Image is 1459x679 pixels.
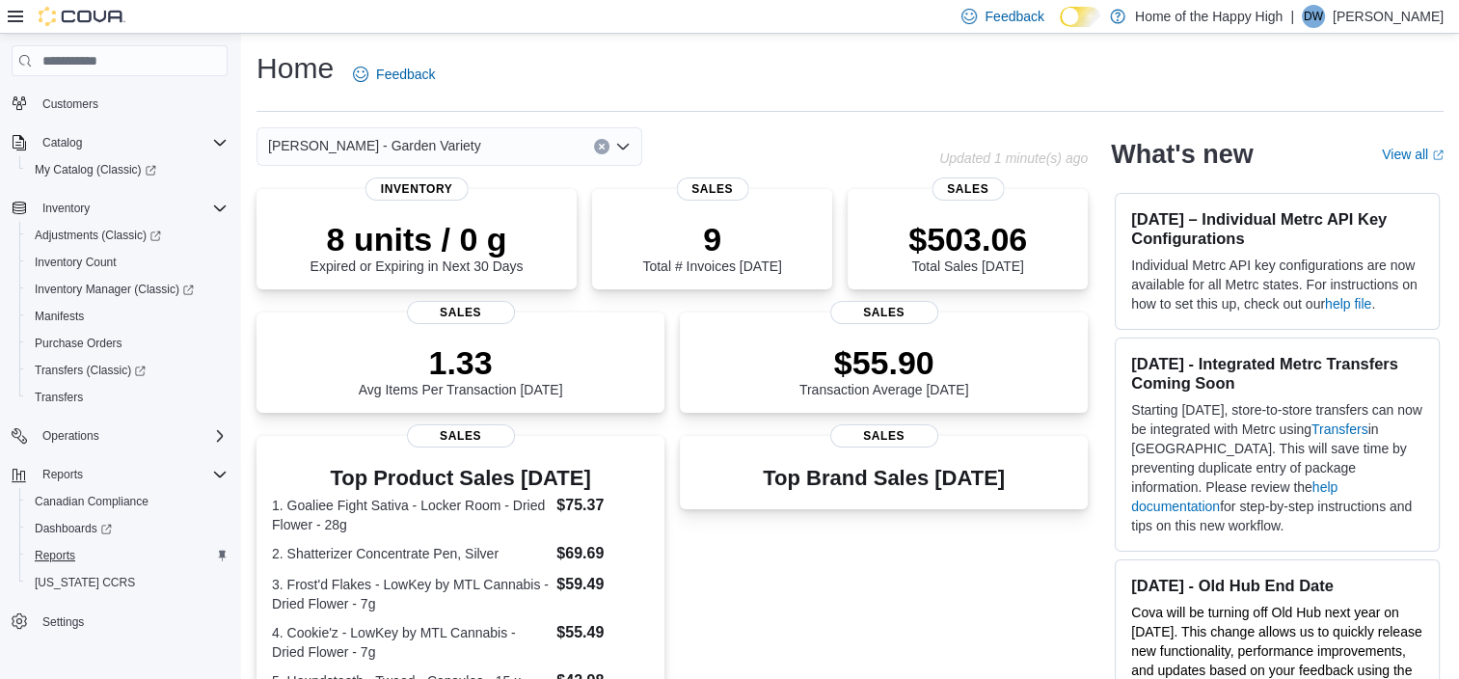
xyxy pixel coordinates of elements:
button: Customers [4,89,235,117]
p: | [1290,5,1294,28]
span: Reports [27,544,228,567]
dt: 2. Shatterizer Concentrate Pen, Silver [272,544,549,563]
button: Catalog [35,131,90,154]
svg: External link [1432,149,1444,161]
button: Operations [4,422,235,449]
a: Canadian Compliance [27,490,156,513]
a: My Catalog (Classic) [19,156,235,183]
dt: 1. Goaliee Fight Sativa - Locker Room - Dried Flower - 28g [272,496,549,534]
p: [PERSON_NAME] [1333,5,1444,28]
span: Operations [35,424,228,448]
p: 9 [642,220,781,258]
a: Feedback [345,55,443,94]
span: Dashboards [35,521,112,536]
span: Feedback [985,7,1043,26]
a: Adjustments (Classic) [19,222,235,249]
span: Inventory [35,197,228,220]
div: Total Sales [DATE] [908,220,1027,274]
dd: $69.69 [556,542,649,565]
span: DW [1304,5,1323,28]
span: Sales [407,424,515,448]
a: View allExternal link [1382,147,1444,162]
span: Dashboards [27,517,228,540]
span: Reports [35,463,228,486]
a: Transfers (Classic) [19,357,235,384]
span: Feedback [376,65,435,84]
span: Inventory Manager (Classic) [35,282,194,297]
dt: 4. Cookie'z - LowKey by MTL Cannabis - Dried Flower - 7g [272,623,549,662]
button: Reports [4,461,235,488]
dd: $75.37 [556,494,649,517]
a: Settings [35,611,92,634]
dd: $55.49 [556,621,649,644]
span: Sales [830,424,938,448]
a: My Catalog (Classic) [27,158,164,181]
span: Dark Mode [1060,27,1061,28]
span: Settings [42,614,84,630]
a: Adjustments (Classic) [27,224,169,247]
span: [US_STATE] CCRS [35,575,135,590]
a: Inventory Count [27,251,124,274]
p: Updated 1 minute(s) ago [939,150,1088,166]
button: Inventory [4,195,235,222]
img: Cova [39,7,125,26]
div: Expired or Expiring in Next 30 Days [311,220,524,274]
button: Reports [35,463,91,486]
h3: Top Product Sales [DATE] [272,467,649,490]
div: Avg Items Per Transaction [DATE] [359,343,563,397]
div: Transaction Average [DATE] [799,343,969,397]
span: [PERSON_NAME] - Garden Variety [268,134,481,157]
span: Canadian Compliance [27,490,228,513]
h3: [DATE] - Integrated Metrc Transfers Coming Soon [1131,354,1423,393]
span: Customers [35,91,228,115]
span: Inventory Count [35,255,117,270]
a: help file [1325,296,1371,312]
span: Transfers [35,390,83,405]
a: Customers [35,93,106,116]
button: [US_STATE] CCRS [19,569,235,596]
p: Home of the Happy High [1135,5,1283,28]
p: $55.90 [799,343,969,382]
button: Settings [4,608,235,636]
h3: Top Brand Sales [DATE] [763,467,1005,490]
span: Transfers [27,386,228,409]
p: Individual Metrc API key configurations are now available for all Metrc states. For instructions ... [1131,256,1423,313]
span: Purchase Orders [35,336,122,351]
span: Reports [42,467,83,482]
span: Transfers (Classic) [35,363,146,378]
span: Adjustments (Classic) [35,228,161,243]
a: Dashboards [19,515,235,542]
button: Transfers [19,384,235,411]
button: Inventory [35,197,97,220]
button: Purchase Orders [19,330,235,357]
p: $503.06 [908,220,1027,258]
input: Dark Mode [1060,7,1100,27]
dt: 3. Frost'd Flakes - LowKey by MTL Cannabis - Dried Flower - 7g [272,575,549,613]
button: Canadian Compliance [19,488,235,515]
a: Inventory Manager (Classic) [27,278,202,301]
button: Catalog [4,129,235,156]
span: Reports [35,548,75,563]
span: Sales [830,301,938,324]
span: Inventory [42,201,90,216]
a: Transfers [27,386,91,409]
span: My Catalog (Classic) [35,162,156,177]
dd: $59.49 [556,573,649,596]
span: Inventory Count [27,251,228,274]
a: Purchase Orders [27,332,130,355]
span: Customers [42,96,98,112]
span: Catalog [35,131,228,154]
a: Dashboards [27,517,120,540]
span: Inventory [365,177,469,201]
button: Clear input [594,139,609,154]
span: Sales [676,177,748,201]
h2: What's new [1111,139,1253,170]
span: Manifests [35,309,84,324]
span: Sales [932,177,1004,201]
span: Operations [42,428,99,444]
h3: [DATE] - Old Hub End Date [1131,576,1423,595]
a: [US_STATE] CCRS [27,571,143,594]
span: Washington CCRS [27,571,228,594]
span: Catalog [42,135,82,150]
div: Dane Watson [1302,5,1325,28]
